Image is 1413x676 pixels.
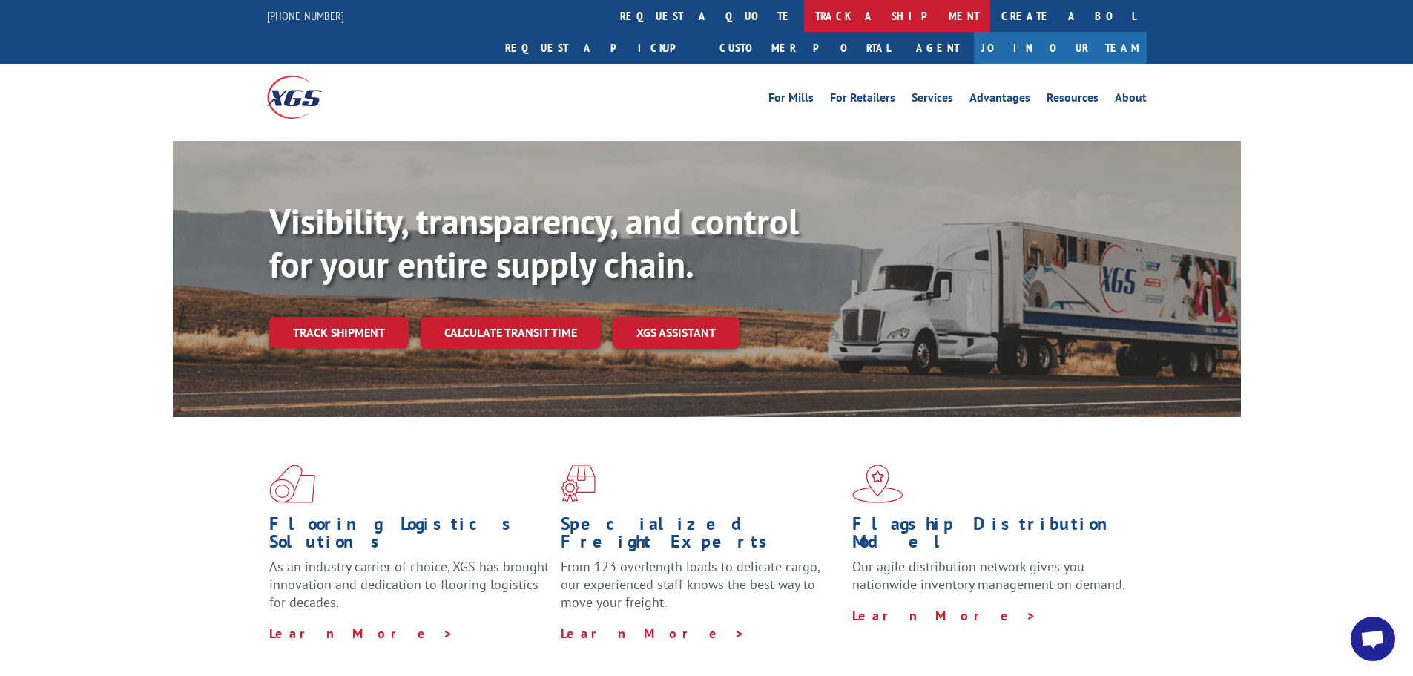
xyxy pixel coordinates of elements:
a: Agent [901,32,974,64]
img: xgs-icon-flagship-distribution-model-red [852,465,903,503]
a: For Retailers [830,92,895,108]
a: Track shipment [269,317,409,348]
img: xgs-icon-focused-on-flooring-red [561,465,596,503]
a: For Mills [768,92,814,108]
a: Calculate transit time [421,317,601,349]
span: Our agile distribution network gives you nationwide inventory management on demand. [852,558,1125,593]
a: Join Our Team [974,32,1147,64]
a: [PHONE_NUMBER] [267,8,344,23]
p: From 123 overlength loads to delicate cargo, our experienced staff knows the best way to move you... [561,558,841,624]
a: About [1115,92,1147,108]
h1: Flagship Distribution Model [852,515,1133,558]
h1: Flooring Logistics Solutions [269,515,550,558]
a: Services [912,92,953,108]
a: Resources [1047,92,1099,108]
a: Learn More > [852,607,1037,624]
b: Visibility, transparency, and control for your entire supply chain. [269,198,799,287]
a: Request a pickup [494,32,708,64]
a: XGS ASSISTANT [613,317,740,349]
img: xgs-icon-total-supply-chain-intelligence-red [269,465,315,503]
a: Customer Portal [708,32,901,64]
a: Advantages [969,92,1030,108]
div: Open chat [1351,617,1395,661]
h1: Specialized Freight Experts [561,515,841,558]
a: Learn More > [561,625,745,642]
span: As an industry carrier of choice, XGS has brought innovation and dedication to flooring logistics... [269,558,549,611]
a: Learn More > [269,625,454,642]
